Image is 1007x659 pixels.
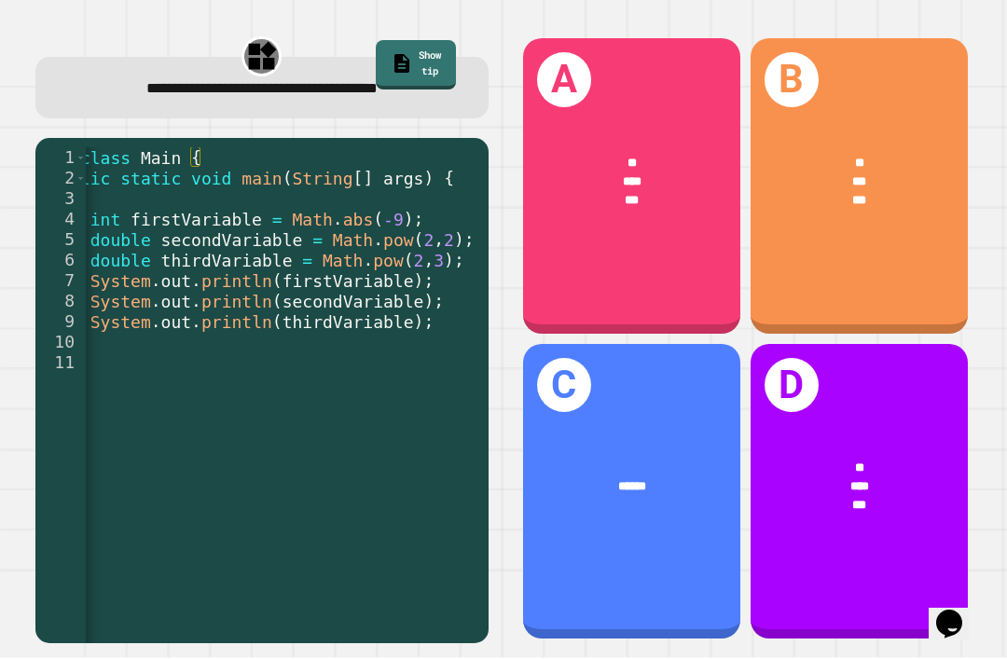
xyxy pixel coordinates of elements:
[765,359,819,413] h1: D
[35,353,87,374] div: 11
[35,292,87,312] div: 8
[376,41,456,91] a: Show tip
[76,148,86,169] span: Toggle code folding, rows 1 through 11
[35,312,87,333] div: 9
[35,169,87,189] div: 2
[35,271,87,292] div: 7
[35,210,87,230] div: 4
[35,333,87,353] div: 10
[35,189,87,210] div: 3
[35,148,87,169] div: 1
[537,53,591,107] h1: A
[76,169,86,189] span: Toggle code folding, rows 2 through 10
[929,584,988,640] iframe: chat widget
[35,251,87,271] div: 6
[765,53,819,107] h1: B
[35,230,87,251] div: 5
[537,359,591,413] h1: C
